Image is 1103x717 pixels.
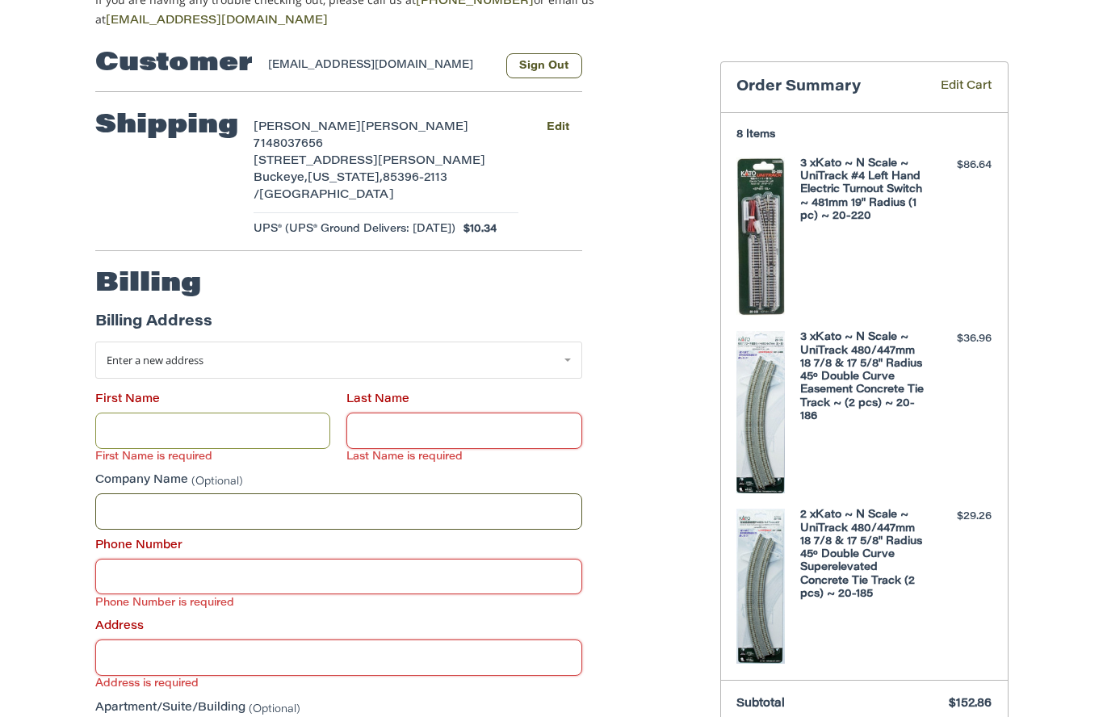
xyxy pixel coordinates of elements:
span: Enter a new address [107,353,203,367]
h3: Order Summary [736,78,917,97]
span: Buckeye, [254,173,308,184]
span: [GEOGRAPHIC_DATA] [259,190,394,201]
label: Address is required [95,677,582,690]
span: UPS® (UPS® Ground Delivers: [DATE]) [254,221,455,237]
label: First Name is required [95,451,331,463]
span: [STREET_ADDRESS][PERSON_NAME] [254,156,485,167]
h3: 8 Items [736,128,992,141]
label: Address [95,618,582,635]
h4: 2 x Kato ~ N Scale ~ UniTrack 480/447mm 18 7/8 & 17 5/8" Radius 45º Double Curve Superelevated Co... [800,509,924,601]
label: Phone Number is required [95,597,582,610]
span: [US_STATE], [308,173,383,184]
span: [PERSON_NAME] [254,122,361,133]
div: [EMAIL_ADDRESS][DOMAIN_NAME] [268,57,490,78]
label: First Name [95,392,331,409]
a: [EMAIL_ADDRESS][DOMAIN_NAME] [106,15,328,27]
label: Last Name is required [346,451,582,463]
span: $152.86 [949,698,992,710]
small: (Optional) [191,476,243,487]
label: Phone Number [95,538,582,555]
button: Edit [535,115,582,139]
span: [PERSON_NAME] [361,122,468,133]
small: (Optional) [249,703,300,714]
span: $10.34 [455,221,497,237]
h2: Customer [95,48,253,80]
label: Last Name [346,392,582,409]
span: 7148037656 [254,139,323,150]
div: $29.26 [928,509,992,525]
div: $86.64 [928,157,992,174]
a: Enter or select a different address [95,342,582,379]
h4: 3 x Kato ~ N Scale ~ UniTrack 480/447mm 18 7/8 & 17 5/8" Radius 45º Double Curve Easement Concret... [800,331,924,423]
a: Edit Cart [917,78,992,97]
label: Company Name [95,472,582,489]
h4: 3 x Kato ~ N Scale ~ UniTrack #4 Left Hand Electric Turnout Switch ~ 481mm 19" Radius (1 pc) ~ 20... [800,157,924,223]
div: $36.96 [928,331,992,347]
h2: Shipping [95,110,238,142]
legend: Billing Address [95,312,212,342]
button: Sign Out [506,53,582,78]
h2: Billing [95,268,201,300]
span: Subtotal [736,698,785,710]
label: Apartment/Suite/Building [95,700,582,717]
